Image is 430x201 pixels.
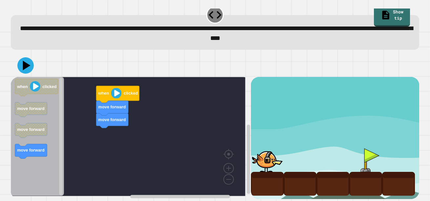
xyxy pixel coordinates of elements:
[374,5,410,26] a: Show tip
[11,77,251,199] div: Blockly Workspace
[17,127,45,132] text: move forward
[17,84,28,89] text: when
[17,106,45,111] text: move forward
[124,91,138,96] text: clicked
[17,148,45,153] text: move forward
[98,104,126,109] text: move forward
[42,84,56,89] text: clicked
[98,91,109,96] text: when
[98,117,126,122] text: move forward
